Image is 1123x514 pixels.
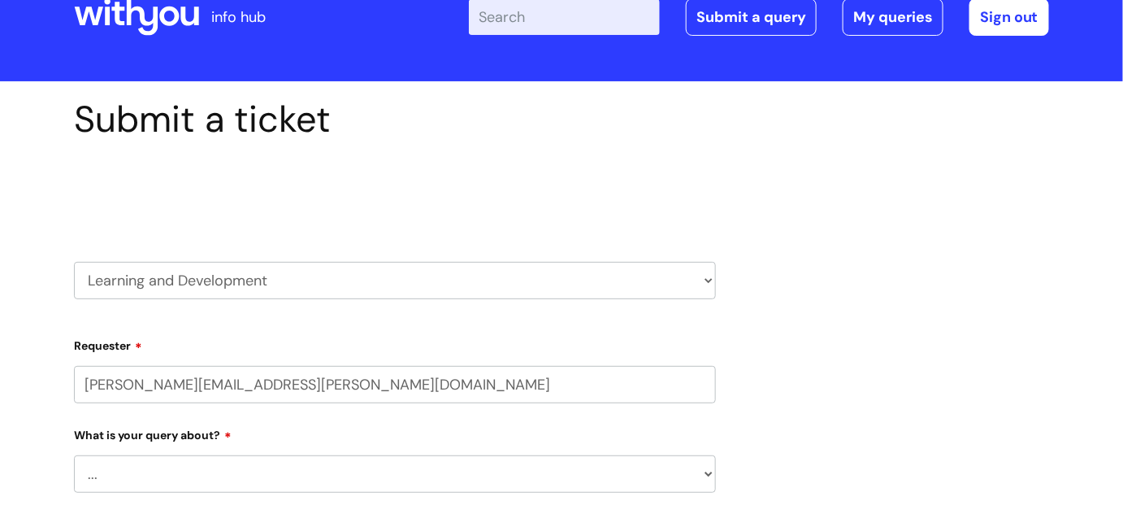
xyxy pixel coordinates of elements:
label: What is your query about? [74,423,716,442]
label: Requester [74,333,716,353]
input: Email [74,366,716,403]
h2: Select issue type [74,179,716,209]
p: info hub [211,4,266,30]
h1: Submit a ticket [74,98,716,142]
